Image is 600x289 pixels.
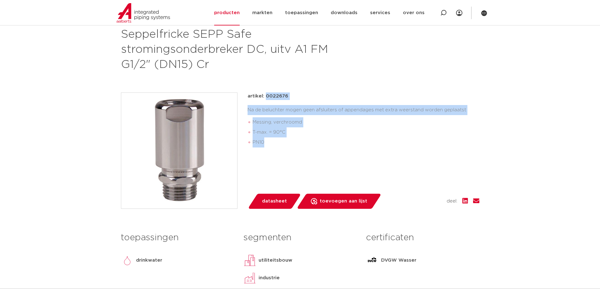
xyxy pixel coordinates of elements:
p: drinkwater [136,257,162,264]
span: deel: [447,197,457,205]
h3: certificaten [366,231,479,244]
p: artikel: 0022676 [248,92,288,100]
span: datasheet [262,196,287,206]
p: utiliteitsbouw [259,257,292,264]
p: industrie [259,274,280,282]
li: T-max. = 90°C [253,127,479,137]
div: Na de beluchter mogen geen afsluiters of appendages met extra weerstand worden geplaatst [248,105,479,150]
a: datasheet [248,194,301,209]
img: Product Image for Seppelfricke SEPP Safe stromingsonderbreker DC, uitv A1 FM G1/2" (DN15) Cr [121,93,237,208]
h1: Seppelfricke SEPP Safe stromingsonderbreker DC, uitv A1 FM G1/2" (DN15) Cr [121,27,357,72]
img: DVGW Wasser [366,254,379,267]
h3: toepassingen [121,231,234,244]
span: toevoegen aan lijst [320,196,367,206]
img: utiliteitsbouw [243,254,256,267]
img: industrie [243,272,256,284]
p: DVGW Wasser [381,257,416,264]
li: PN10 [253,137,479,147]
li: Messing, verchroomd [253,117,479,127]
img: drinkwater [121,254,134,267]
h3: segmenten [243,231,357,244]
